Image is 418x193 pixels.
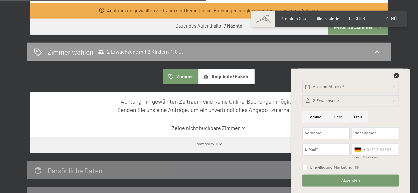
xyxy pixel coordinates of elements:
[352,156,378,159] label: für evtl. Rückfragen
[41,97,377,114] div: Achtung, im gewählten Zeitraum sind keine Online-Buchungen möglich. Senden Sie uns eine Anfrage, ...
[163,69,198,84] button: Zimmer
[48,47,93,57] h2: Zimmer wählen
[310,165,353,170] span: Einwilligung Marketing
[302,175,399,187] button: Absenden
[224,23,243,29] b: 7 Nächte
[196,141,222,146] div: Powered by HGV
[341,178,360,183] span: Absenden
[258,8,318,13] a: Senden Sie uns eine Anfrage
[107,7,319,14] div: Achtung, im gewählten Zeitraum sind keine Online-Buchungen möglich. .
[349,16,365,21] a: BUCHEN
[98,49,185,55] span: 2 Erwachsene mit 2 Kindern (1, 8 J.)
[48,166,102,175] h2: Persönliche Daten
[385,16,397,21] span: Menü
[352,144,399,156] input: 01512 3456789
[198,69,255,84] button: Angebote/Pakete
[281,16,306,21] a: Premium Spa
[316,16,340,21] a: Bildergalerie
[352,144,367,155] div: Germany (Deutschland): +49
[176,23,243,29] div: Dauer des Aufenthalts:
[41,124,377,132] a: Zeige nicht buchbare Zimmer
